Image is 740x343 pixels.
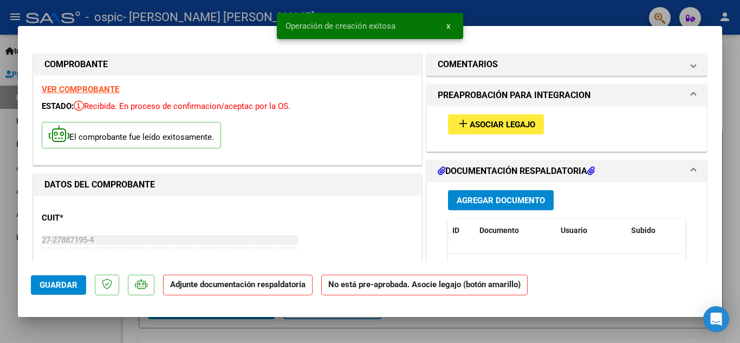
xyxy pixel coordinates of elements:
[42,122,221,148] p: El comprobante fue leído exitosamente.
[427,160,706,182] mat-expansion-panel-header: DOCUMENTACIÓN RESPALDATORIA
[40,280,77,290] span: Guardar
[321,275,528,296] strong: No está pre-aprobada. Asocie legajo (botón amarillo)
[44,59,108,69] strong: COMPROBANTE
[170,280,306,289] strong: Adjunte documentación respaldatoria
[446,21,450,31] span: x
[427,54,706,75] mat-expansion-panel-header: COMENTARIOS
[42,85,119,94] a: VER COMPROBANTE
[457,117,470,130] mat-icon: add
[561,226,587,235] span: Usuario
[44,179,155,190] strong: DATOS DEL COMPROBANTE
[457,196,545,205] span: Agregar Documento
[74,101,290,111] span: Recibida. En proceso de confirmacion/aceptac por la OS.
[470,120,535,130] span: Asociar Legajo
[631,226,655,235] span: Subido
[448,190,554,210] button: Agregar Documento
[42,101,74,111] span: ESTADO:
[452,226,459,235] span: ID
[427,85,706,106] mat-expansion-panel-header: PREAPROBACIÓN PARA INTEGRACION
[285,21,395,31] span: Operación de creación exitosa
[475,219,556,242] datatable-header-cell: Documento
[681,219,735,242] datatable-header-cell: Acción
[703,306,729,332] div: Open Intercom Messenger
[448,114,544,134] button: Asociar Legajo
[427,106,706,151] div: PREAPROBACIÓN PARA INTEGRACION
[479,226,519,235] span: Documento
[556,219,627,242] datatable-header-cell: Usuario
[448,219,475,242] datatable-header-cell: ID
[627,219,681,242] datatable-header-cell: Subido
[438,16,459,36] button: x
[438,58,498,71] h1: COMENTARIOS
[42,212,153,224] p: CUIT
[448,254,681,281] div: No data to display
[31,275,86,295] button: Guardar
[438,165,595,178] h1: DOCUMENTACIÓN RESPALDATORIA
[438,89,590,102] h1: PREAPROBACIÓN PARA INTEGRACION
